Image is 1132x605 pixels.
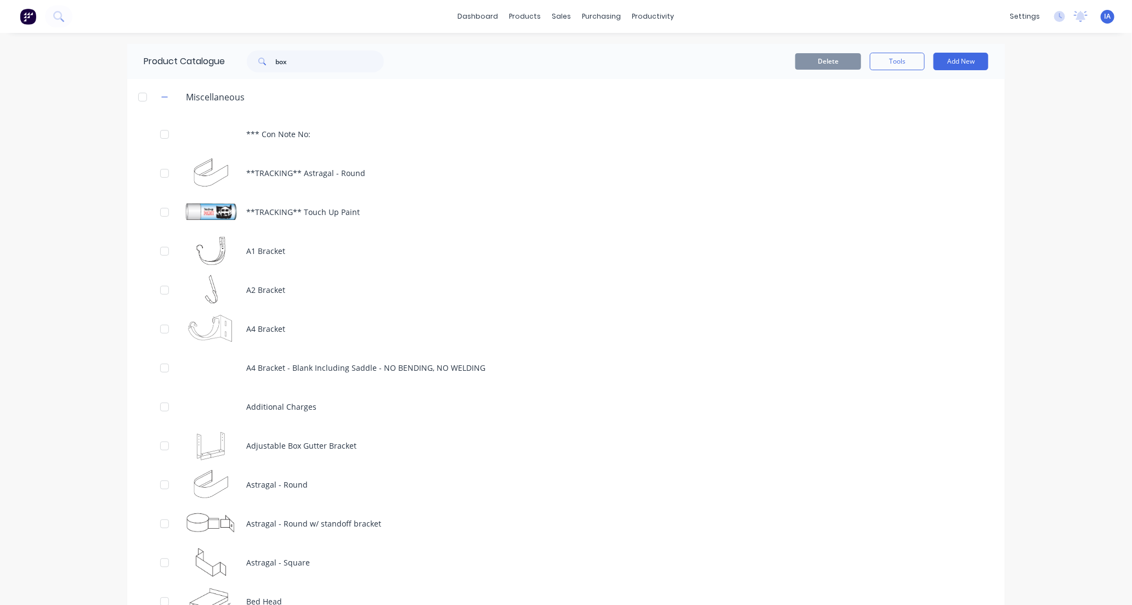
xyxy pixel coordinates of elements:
[547,8,577,25] div: sales
[127,309,1005,348] div: A4 BracketA4 Bracket
[795,53,861,70] button: Delete
[127,348,1005,387] div: A4 Bracket - Blank Including Saddle - NO BENDING, NO WELDING
[177,91,253,104] div: Miscellaneous
[627,8,680,25] div: productivity
[504,8,547,25] div: products
[870,53,925,70] button: Tools
[933,53,988,70] button: Add New
[275,50,384,72] input: Search...
[1105,12,1111,21] span: IA
[127,270,1005,309] div: A2 BracketA2 Bracket
[127,426,1005,465] div: Adjustable Box Gutter BracketAdjustable Box Gutter Bracket
[20,8,36,25] img: Factory
[127,465,1005,504] div: Astragal - RoundAstragal - Round
[127,504,1005,543] div: Astragal - Round w/ standoff bracketAstragal - Round w/ standoff bracket
[452,8,504,25] a: dashboard
[127,154,1005,193] div: **TRACKING** Astragal - Round**TRACKING** Astragal - Round
[127,44,225,79] div: Product Catalogue
[127,193,1005,231] div: **TRACKING** Touch Up Paint**TRACKING** Touch Up Paint
[1004,8,1045,25] div: settings
[577,8,627,25] div: purchasing
[127,387,1005,426] div: Additional Charges
[127,231,1005,270] div: A1 BracketA1 Bracket
[127,115,1005,154] div: *** Con Note No:
[127,543,1005,582] div: Astragal - SquareAstragal - Square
